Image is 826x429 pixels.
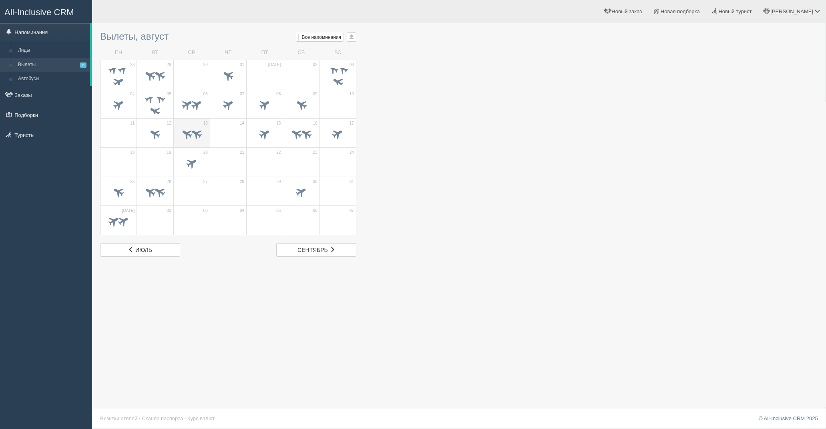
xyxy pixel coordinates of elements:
span: 26 [167,179,171,185]
span: 03 [350,62,354,68]
span: 27 [203,179,208,185]
td: ПН [100,46,137,60]
span: 30 [313,179,318,185]
span: 24 [350,150,354,155]
span: [DATE] [122,208,135,213]
span: 18 [130,150,135,155]
span: 04 [130,91,135,97]
span: 31 [350,179,354,185]
span: 29 [276,179,281,185]
span: июль [135,247,152,253]
span: 17 [350,121,354,126]
a: Вылеты2 [14,58,90,72]
span: 11 [130,121,135,126]
span: · [139,415,141,421]
span: · [185,415,186,421]
span: 19 [167,150,171,155]
span: 07 [350,208,354,213]
td: ВТ [137,46,173,60]
a: Автобусы [14,72,90,86]
span: 04 [240,208,244,213]
a: сентябрь [276,243,356,257]
a: Курс валют [187,415,215,421]
a: © All-Inclusive CRM 2025 [759,415,818,421]
a: Сканер паспорта [142,415,183,421]
span: 28 [130,62,135,68]
span: 12 [167,121,171,126]
span: 10 [350,91,354,97]
span: 2 [80,62,86,68]
span: 13 [203,121,208,126]
span: 15 [276,121,281,126]
span: [PERSON_NAME] [770,8,813,14]
span: All-Inclusive CRM [4,7,74,17]
span: 02 [313,62,318,68]
a: All-Inclusive CRM [0,0,92,22]
td: ВС [320,46,356,60]
span: 16 [313,121,318,126]
td: СБ [283,46,320,60]
span: 02 [167,208,171,213]
span: Новая подборка [661,8,700,14]
span: Все напоминания [302,34,342,40]
h3: Вылеты, август [100,31,356,42]
td: СР [173,46,210,60]
span: 20 [203,150,208,155]
a: июль [100,243,180,257]
span: 28 [240,179,244,185]
span: 30 [203,62,208,68]
a: Лиды [14,43,90,58]
span: 06 [313,208,318,213]
span: [DATE] [268,62,281,68]
span: 07 [240,91,244,97]
span: 23 [313,150,318,155]
span: 09 [313,91,318,97]
span: 06 [203,91,208,97]
span: 22 [276,150,281,155]
td: ПТ [247,46,283,60]
span: 14 [240,121,244,126]
span: сентябрь [297,247,328,253]
span: 05 [276,208,281,213]
span: 05 [167,91,171,97]
a: Визитки отелей [100,415,137,421]
span: Новый заказ [612,8,642,14]
span: 08 [276,91,281,97]
span: 21 [240,150,244,155]
span: 03 [203,208,208,213]
span: Новый турист [719,8,752,14]
span: 25 [130,179,135,185]
span: 31 [240,62,244,68]
span: 29 [167,62,171,68]
td: ЧТ [210,46,246,60]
